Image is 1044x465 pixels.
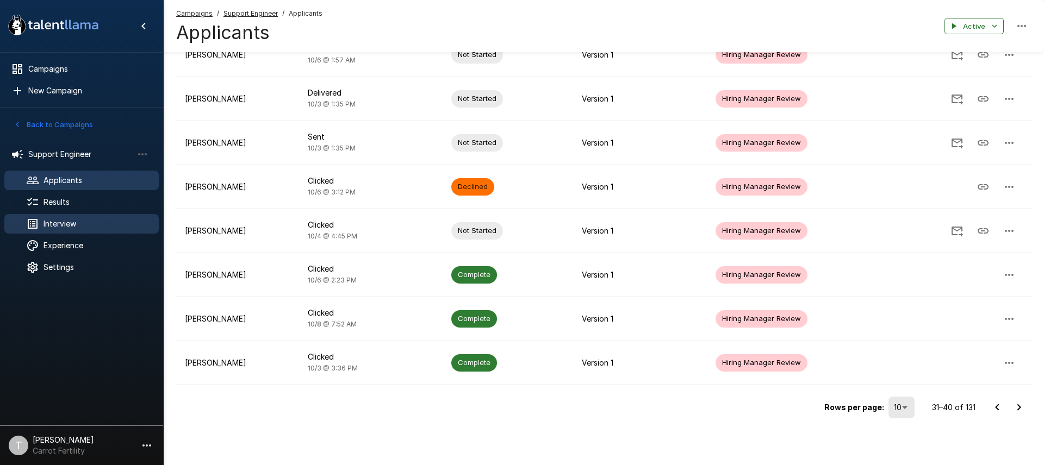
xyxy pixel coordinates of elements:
p: [PERSON_NAME] [185,181,290,192]
p: Version 1 [582,313,698,324]
p: Version 1 [582,357,698,368]
p: Clicked [308,175,434,186]
span: Not Started [451,49,503,60]
span: Copy Interview Link [970,137,996,147]
span: Send Invitation [944,225,970,235]
p: Version 1 [582,49,698,60]
p: Clicked [308,263,434,274]
p: [PERSON_NAME] [185,49,290,60]
span: Hiring Manager Review [716,181,807,192]
span: 10/3 @ 3:36 PM [308,364,358,372]
span: Complete [451,269,497,280]
p: Version 1 [582,137,698,148]
span: Send Invitation [944,93,970,103]
span: Copy Interview Link [970,93,996,103]
span: Hiring Manager Review [716,225,807,236]
p: [PERSON_NAME] [185,93,290,104]
span: Hiring Manager Review [716,269,807,280]
u: Support Engineer [223,9,278,17]
span: Hiring Manager Review [716,137,807,148]
p: Version 1 [582,181,698,192]
h4: Applicants [176,21,322,44]
span: Hiring Manager Review [716,49,807,60]
span: / [217,8,219,19]
button: Go to next page [1008,397,1030,418]
span: Send Invitation [944,137,970,147]
span: Hiring Manager Review [716,313,807,324]
p: Clicked [308,307,434,318]
span: / [282,8,284,19]
span: Copy Interview Link [970,181,996,191]
p: Version 1 [582,269,698,280]
span: Not Started [451,93,503,104]
span: Not Started [451,225,503,236]
span: 10/4 @ 4:45 PM [308,232,357,240]
span: 10/3 @ 1:35 PM [308,144,356,152]
p: Sent [308,131,434,142]
span: Not Started [451,137,503,148]
p: [PERSON_NAME] [185,225,290,236]
span: Complete [451,313,497,324]
p: [PERSON_NAME] [185,269,290,280]
span: Hiring Manager Review [716,357,807,368]
span: 10/6 @ 2:23 PM [308,276,357,284]
p: [PERSON_NAME] [185,357,290,368]
span: 10/8 @ 7:52 AM [308,320,357,328]
button: Go to previous page [986,397,1008,418]
span: 10/3 @ 1:35 PM [308,100,356,108]
p: [PERSON_NAME] [185,313,290,324]
span: Complete [451,357,497,368]
span: Copy Interview Link [970,49,996,59]
span: 10/6 @ 3:12 PM [308,188,356,196]
p: Clicked [308,219,434,230]
p: Delivered [308,87,434,98]
u: Campaigns [176,9,213,17]
p: Version 1 [582,225,698,236]
span: Copy Interview Link [970,225,996,235]
p: 31–40 of 131 [932,402,975,413]
button: Active [944,18,1004,35]
div: 10 [888,397,915,418]
p: Version 1 [582,93,698,104]
span: Send Invitation [944,49,970,59]
p: Rows per page: [824,402,884,413]
p: [PERSON_NAME] [185,137,290,148]
span: Hiring Manager Review [716,93,807,104]
p: Clicked [308,351,434,362]
span: Applicants [289,8,322,19]
span: 10/6 @ 1:57 AM [308,56,356,64]
span: Declined [451,181,494,192]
